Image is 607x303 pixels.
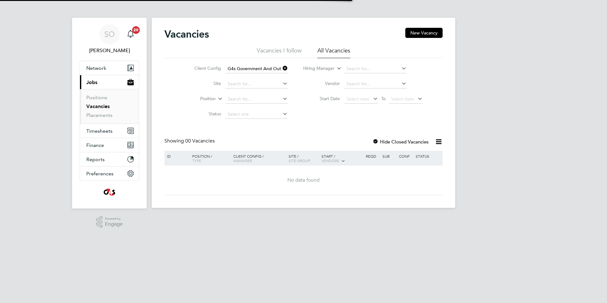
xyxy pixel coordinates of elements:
div: No data found [165,177,442,184]
div: Position / [187,151,232,166]
span: Timesheets [86,128,113,134]
input: Search for... [344,64,407,73]
span: Reports [86,156,105,162]
input: Select one [225,110,288,119]
span: Site Group [289,158,310,163]
span: Select date [391,96,414,102]
div: Jobs [80,89,139,124]
input: Search for... [225,64,288,73]
li: Vacancies I follow [257,47,302,58]
input: Search for... [225,80,288,88]
span: Engage [105,221,123,227]
li: All Vacancies [317,47,350,58]
label: Start Date [303,96,340,101]
span: Select date [346,96,369,102]
a: Positions [86,94,107,100]
span: Network [86,65,106,71]
a: Go to home page [80,187,139,197]
label: Hide Closed Vacancies [372,139,429,145]
div: Site / [287,151,320,166]
label: Status [185,111,221,117]
input: Search for... [225,95,288,104]
span: Vendors [322,158,339,163]
a: Powered byEngage [96,216,123,228]
button: Network [80,61,139,75]
label: Client Config [185,65,221,71]
h2: Vacancies [164,28,209,40]
button: New Vacancy [405,28,443,38]
span: To [379,94,388,103]
button: Preferences [80,167,139,180]
span: 00 Vacancies [185,138,215,144]
div: Reqd [364,151,381,161]
button: Finance [80,138,139,152]
label: Vendor [303,81,340,86]
div: Status [414,151,442,161]
span: Finance [86,142,104,148]
button: Reports [80,152,139,166]
div: Conf [397,151,414,161]
span: Preferences [86,171,113,177]
label: Position [179,96,216,102]
nav: Main navigation [72,18,147,209]
div: Sub [381,151,397,161]
div: ID [165,151,187,161]
div: Start / [320,151,364,167]
a: Placements [86,112,113,118]
span: Manager [233,158,252,163]
span: Powered by [105,216,123,221]
div: Showing [164,138,216,144]
a: SO[PERSON_NAME] [80,24,139,54]
input: Search for... [344,80,407,88]
button: Jobs [80,75,139,89]
a: Vacancies [86,103,110,109]
span: 20 [132,26,140,34]
a: 20 [124,24,137,44]
label: Hiring Manager [298,65,334,72]
img: g4s4-logo-retina.png [102,187,117,197]
span: SO [104,30,115,38]
span: Samantha Orchard [80,47,139,54]
label: Site [185,81,221,86]
div: Client Config / [232,151,287,166]
span: Jobs [86,79,97,85]
span: Type [192,158,201,163]
button: Timesheets [80,124,139,138]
